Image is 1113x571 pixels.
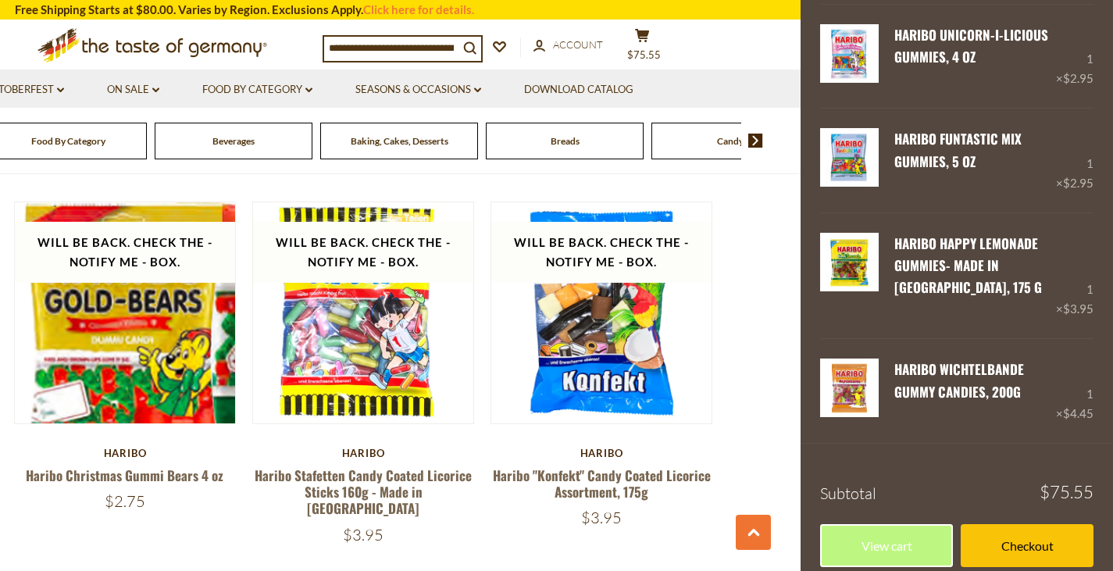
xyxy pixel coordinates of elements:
span: $2.95 [1063,71,1093,85]
a: On Sale [107,81,159,98]
span: $3.95 [1063,302,1093,316]
span: $75.55 [1040,484,1093,501]
div: Haribo [491,447,713,459]
a: Haribo Stafetten Candy Coated Licorice Sticks 160g - Made in [GEOGRAPHIC_DATA] [255,466,472,519]
img: Haribo [15,202,236,482]
img: Haribo [491,202,712,423]
div: 1 × [1056,128,1093,192]
span: $3.95 [343,525,383,544]
a: Account [533,37,603,54]
a: Baking, Cakes, Desserts [351,135,448,147]
div: 1 × [1056,233,1093,319]
span: $2.75 [105,491,145,511]
span: Account [553,38,603,51]
div: Haribo [252,447,475,459]
button: $75.55 [619,28,666,67]
img: Haribo Unicorn-i-licious [820,24,879,83]
a: View cart [820,524,953,567]
a: Beverages [212,135,255,147]
img: next arrow [748,134,763,148]
span: $3.95 [581,508,622,527]
div: Haribo [14,447,237,459]
a: Haribo Happy Lemonade [820,233,879,319]
a: Download Catalog [524,81,633,98]
a: Checkout [961,524,1093,567]
a: Haribo Wichtelbande [820,359,879,423]
a: Candy [717,135,744,147]
a: Click here for details. [363,2,474,16]
img: Haribo Funtastic Mix [820,128,879,187]
a: Breads [551,135,580,147]
a: Haribo Funtastic Mix [820,128,879,192]
a: Food By Category [202,81,312,98]
a: Seasons & Occasions [355,81,481,98]
img: Haribo Wichtelbande [820,359,879,417]
span: Subtotal [820,484,876,503]
span: $2.95 [1063,176,1093,190]
a: Haribo Unicorn-i-licious [820,24,879,88]
a: Haribo Christmas Gummi Bears 4 oz [26,466,223,485]
a: Haribo "Konfekt" Candy Coated Licorice Assortment, 175g [493,466,711,501]
div: 1 × [1056,24,1093,88]
a: Haribo Happy Lemonade Gummies- made in [GEOGRAPHIC_DATA], 175 g [894,234,1042,298]
div: 1 × [1056,359,1093,423]
img: Haribo [253,202,474,423]
a: Food By Category [31,135,105,147]
span: $4.45 [1063,406,1093,420]
img: Haribo Happy Lemonade [820,233,879,291]
span: $75.55 [627,48,661,61]
a: Haribo Funtastic Mix Gummies, 5 oz [894,129,1022,170]
a: Haribo Wichtelbande Gummy Candies, 200g [894,359,1024,401]
a: Haribo Unicorn-i-licious Gummies, 4 oz [894,25,1048,66]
